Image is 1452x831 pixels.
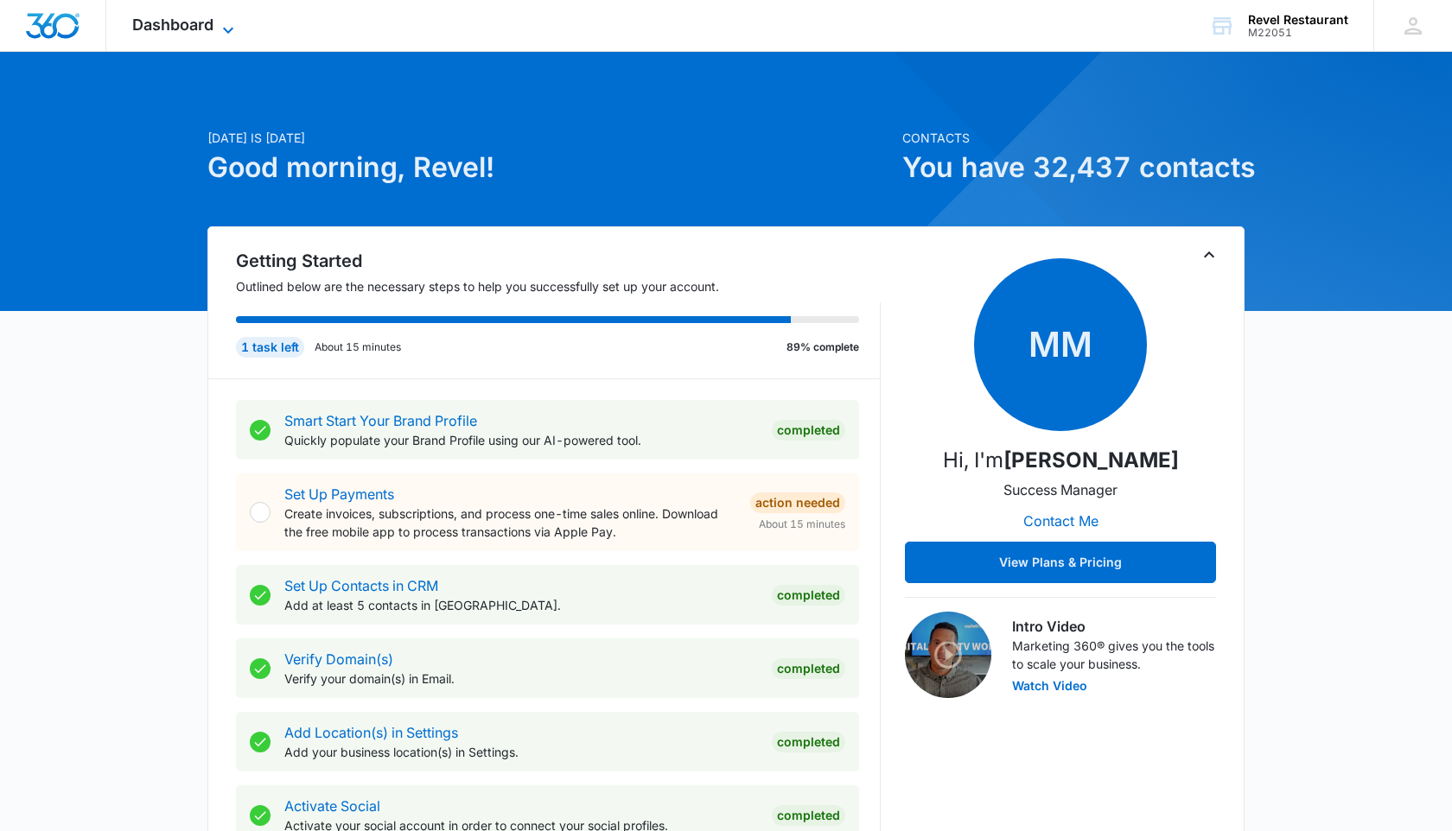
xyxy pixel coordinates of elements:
button: Watch Video [1012,680,1087,692]
div: 1 task left [236,337,304,358]
p: Create invoices, subscriptions, and process one-time sales online. Download the free mobile app t... [284,504,736,541]
p: [DATE] is [DATE] [207,129,892,147]
h3: Intro Video [1012,616,1216,637]
div: Action Needed [750,492,845,513]
a: Set Up Contacts in CRM [284,577,438,594]
div: account id [1248,27,1348,39]
button: View Plans & Pricing [905,542,1216,583]
p: Verify your domain(s) in Email. [284,669,758,688]
a: Verify Domain(s) [284,650,393,668]
a: Activate Social [284,797,380,815]
div: Completed [772,585,845,606]
div: Completed [772,420,845,441]
h1: You have 32,437 contacts [902,147,1245,188]
a: Set Up Payments [284,485,394,503]
p: Marketing 360® gives you the tools to scale your business. [1012,637,1216,673]
a: Add Location(s) in Settings [284,724,458,741]
span: About 15 minutes [759,517,845,532]
span: MM [974,258,1147,431]
p: About 15 minutes [315,339,401,355]
button: Toggle Collapse [1199,244,1220,265]
button: Contact Me [1006,500,1116,542]
div: Completed [772,732,845,752]
p: Hi, I'm [943,445,1179,476]
h2: Getting Started [236,248,881,274]
p: Add your business location(s) in Settings. [284,743,758,761]
a: Smart Start Your Brand Profile [284,412,477,429]
strong: [PERSON_NAME] [1003,447,1179,473]
p: Outlined below are the necessary steps to help you successfully set up your account. [236,277,881,295]
div: Completed [772,805,845,826]
p: Add at least 5 contacts in [GEOGRAPHIC_DATA]. [284,596,758,614]
div: Completed [772,658,845,679]
p: Success Manager [1003,479,1118,500]
p: Quickly populate your Brand Profile using our AI-powered tool. [284,431,758,449]
img: Intro Video [905,612,991,698]
p: 89% complete [786,339,859,355]
div: account name [1248,13,1348,27]
span: Dashboard [132,16,213,34]
h1: Good morning, Revel! [207,147,892,188]
p: Contacts [902,129,1245,147]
